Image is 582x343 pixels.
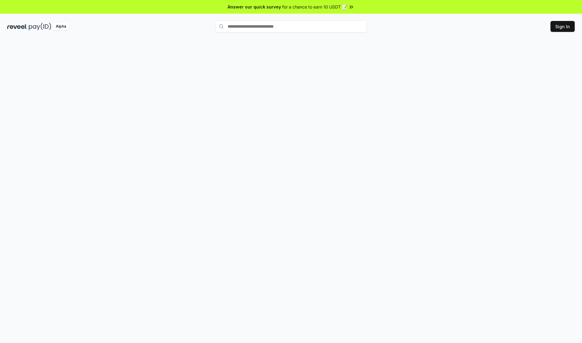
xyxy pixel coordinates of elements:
div: Alpha [52,23,69,30]
button: Sign In [550,21,575,32]
span: Answer our quick survey [228,4,281,10]
span: for a chance to earn 10 USDT 📝 [282,4,347,10]
img: pay_id [29,23,51,30]
img: reveel_dark [7,23,28,30]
